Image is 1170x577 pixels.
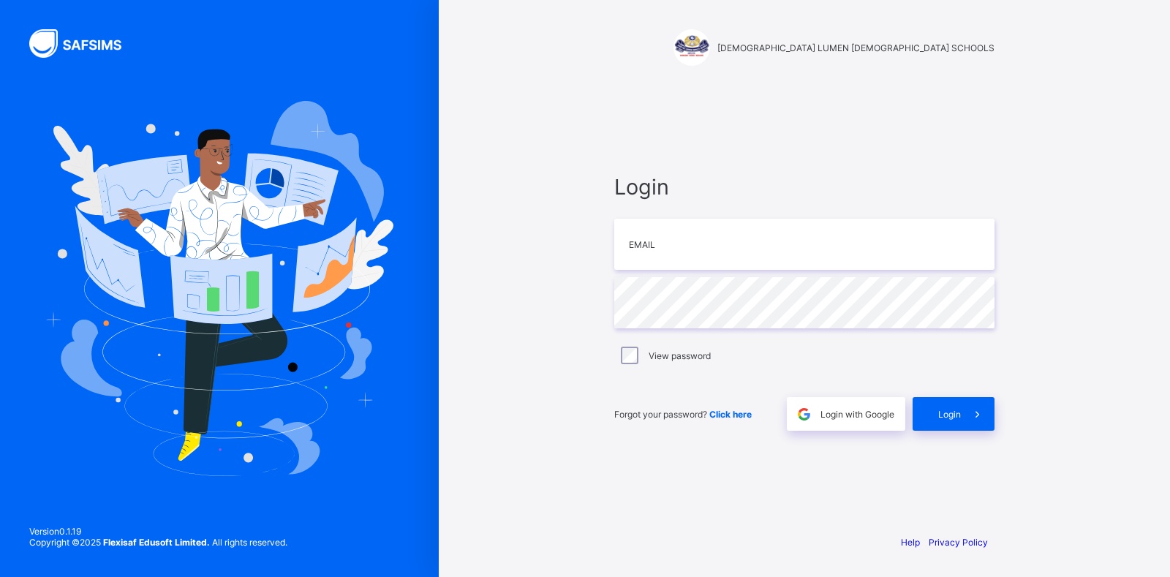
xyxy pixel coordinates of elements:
[929,537,988,548] a: Privacy Policy
[709,409,752,420] a: Click here
[649,350,711,361] label: View password
[796,406,812,423] img: google.396cfc9801f0270233282035f929180a.svg
[820,409,894,420] span: Login with Google
[614,174,994,200] span: Login
[29,29,139,58] img: SAFSIMS Logo
[717,42,994,53] span: [DEMOGRAPHIC_DATA] LUMEN [DEMOGRAPHIC_DATA] SCHOOLS
[29,526,287,537] span: Version 0.1.19
[45,101,393,475] img: Hero Image
[103,537,210,548] strong: Flexisaf Edusoft Limited.
[901,537,920,548] a: Help
[614,409,752,420] span: Forgot your password?
[938,409,961,420] span: Login
[29,537,287,548] span: Copyright © 2025 All rights reserved.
